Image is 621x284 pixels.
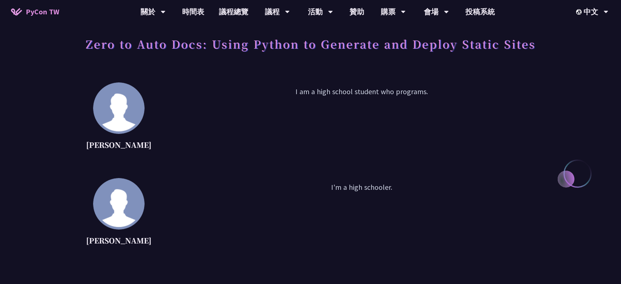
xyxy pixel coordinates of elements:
h1: Zero to Auto Docs: Using Python to Generate and Deploy Static Sites [86,33,536,55]
a: PyCon TW [4,3,67,21]
p: [PERSON_NAME] [86,139,152,150]
p: [PERSON_NAME] [86,235,152,246]
img: Daniel Gau [93,82,145,134]
span: PyCon TW [26,6,59,17]
p: I am a high school student who programs. [170,86,553,152]
img: Tiffany Gau [93,178,145,230]
img: Locale Icon [576,9,583,15]
img: Home icon of PyCon TW 2025 [11,8,22,15]
p: I'm a high schooler. [170,182,553,248]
